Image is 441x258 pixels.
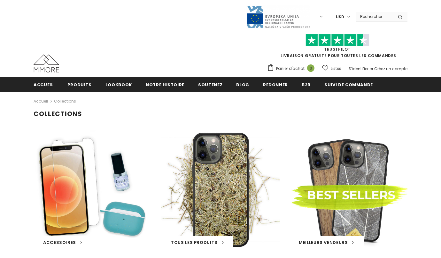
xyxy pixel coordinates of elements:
a: Suivi de commande [324,77,373,92]
span: soutenez [198,82,222,88]
a: S'identifier [349,66,368,71]
img: Faites confiance aux étoiles pilotes [306,34,369,46]
span: USD [336,14,344,20]
a: Accueil [34,77,54,92]
span: Meilleurs vendeurs [299,239,348,246]
a: Redonner [263,77,288,92]
span: Accessoires [43,239,76,246]
a: Accueil [34,97,48,105]
span: Collections [54,97,76,105]
a: Produits [67,77,92,92]
span: Blog [236,82,249,88]
span: Notre histoire [146,82,184,88]
h1: Collections [34,110,407,118]
span: Produits [67,82,92,88]
a: soutenez [198,77,222,92]
a: Accessoires [43,239,82,246]
span: 0 [307,64,314,72]
span: Redonner [263,82,288,88]
a: Tous les produits [171,239,224,246]
span: Lookbook [105,82,132,88]
img: Cas MMORE [34,54,59,72]
span: Accueil [34,82,54,88]
span: LIVRAISON GRATUITE POUR TOUTES LES COMMANDES [267,37,407,58]
a: Lookbook [105,77,132,92]
a: Panier d'achat 0 [267,64,318,73]
a: TrustPilot [324,46,351,52]
span: Listes [331,65,341,72]
span: B2B [302,82,311,88]
span: Suivi de commande [324,82,373,88]
a: Blog [236,77,249,92]
img: Javni Razpis [246,5,310,29]
span: Panier d'achat [276,65,305,72]
input: Search Site [356,12,393,21]
a: Javni Razpis [246,14,310,19]
a: Créez un compte [374,66,407,71]
a: B2B [302,77,311,92]
a: Listes [322,63,341,74]
span: Tous les produits [171,239,218,246]
a: Meilleurs vendeurs [299,239,354,246]
span: or [369,66,373,71]
a: Notre histoire [146,77,184,92]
